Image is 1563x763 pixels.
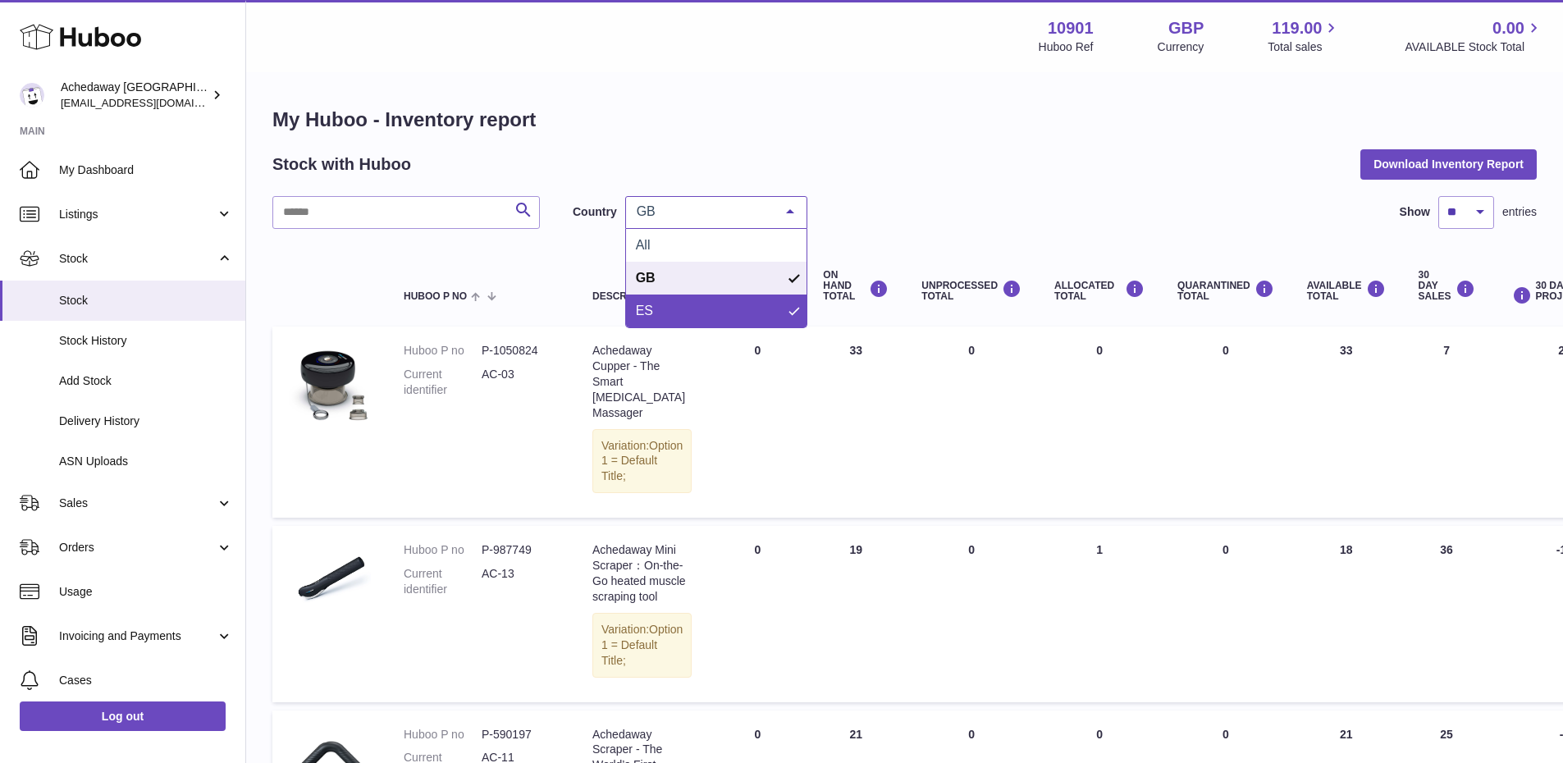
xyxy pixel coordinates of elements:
div: 30 DAY SALES [1419,270,1475,303]
div: Achedaway Cupper - The Smart [MEDICAL_DATA] Massager [592,343,692,420]
td: 0 [905,526,1038,701]
td: 18 [1291,526,1402,701]
button: Download Inventory Report [1360,149,1537,179]
dd: P-590197 [482,727,560,742]
span: Sales [59,496,216,511]
img: product image [289,343,371,425]
td: 36 [1402,526,1492,701]
label: Show [1400,204,1430,220]
strong: 10901 [1048,17,1094,39]
dt: Current identifier [404,367,482,398]
span: Option 1 = Default Title; [601,623,683,667]
dd: P-1050824 [482,343,560,359]
span: Cases [59,673,233,688]
div: Currency [1158,39,1204,55]
strong: GBP [1168,17,1204,39]
dd: AC-13 [482,566,560,597]
span: Stock History [59,333,233,349]
label: Country [573,204,617,220]
dd: P-987749 [482,542,560,558]
span: GB [633,203,774,220]
span: ES [636,304,653,318]
span: Add Stock [59,373,233,389]
span: Usage [59,584,233,600]
div: Variation: [592,429,692,494]
td: 33 [1291,327,1402,518]
td: 7 [1402,327,1492,518]
td: 0 [905,327,1038,518]
span: 0 [1223,543,1229,556]
span: entries [1502,204,1537,220]
span: Stock [59,293,233,308]
h2: Stock with Huboo [272,153,411,176]
span: ASN Uploads [59,454,233,469]
td: 19 [807,526,905,701]
dt: Huboo P no [404,343,482,359]
div: Variation: [592,613,692,678]
span: Delivery History [59,413,233,429]
dd: AC-03 [482,367,560,398]
span: 119.00 [1272,17,1322,39]
a: Log out [20,701,226,731]
dt: Huboo P no [404,542,482,558]
span: AVAILABLE Stock Total [1405,39,1543,55]
img: product image [289,542,371,624]
div: Achedaway [GEOGRAPHIC_DATA] [61,80,208,111]
div: Achedaway Mini Scraper：On-the-Go heated muscle scraping tool [592,542,692,605]
dt: Current identifier [404,566,482,597]
h1: My Huboo - Inventory report [272,107,1537,133]
span: Description [592,291,660,302]
div: ON HAND Total [823,270,889,303]
div: ALLOCATED Total [1054,280,1145,302]
span: My Dashboard [59,162,233,178]
span: Orders [59,540,216,555]
dt: Huboo P no [404,727,482,742]
div: Huboo Ref [1039,39,1094,55]
td: 33 [807,327,905,518]
span: All [636,238,651,252]
td: 0 [708,526,807,701]
span: [EMAIL_ADDRESS][DOMAIN_NAME] [61,96,241,109]
span: Huboo P no [404,291,467,302]
span: Total sales [1268,39,1341,55]
img: admin@newpb.co.uk [20,83,44,107]
span: GB [636,271,656,285]
span: 0.00 [1492,17,1524,39]
span: Option 1 = Default Title; [601,439,683,483]
td: 0 [1038,327,1161,518]
td: 0 [708,327,807,518]
div: QUARANTINED Total [1177,280,1274,302]
span: Invoicing and Payments [59,628,216,644]
span: 0 [1223,344,1229,357]
td: 1 [1038,526,1161,701]
div: AVAILABLE Total [1307,280,1386,302]
a: 0.00 AVAILABLE Stock Total [1405,17,1543,55]
div: UNPROCESSED Total [921,280,1021,302]
a: 119.00 Total sales [1268,17,1341,55]
span: Stock [59,251,216,267]
span: 0 [1223,728,1229,741]
span: Listings [59,207,216,222]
